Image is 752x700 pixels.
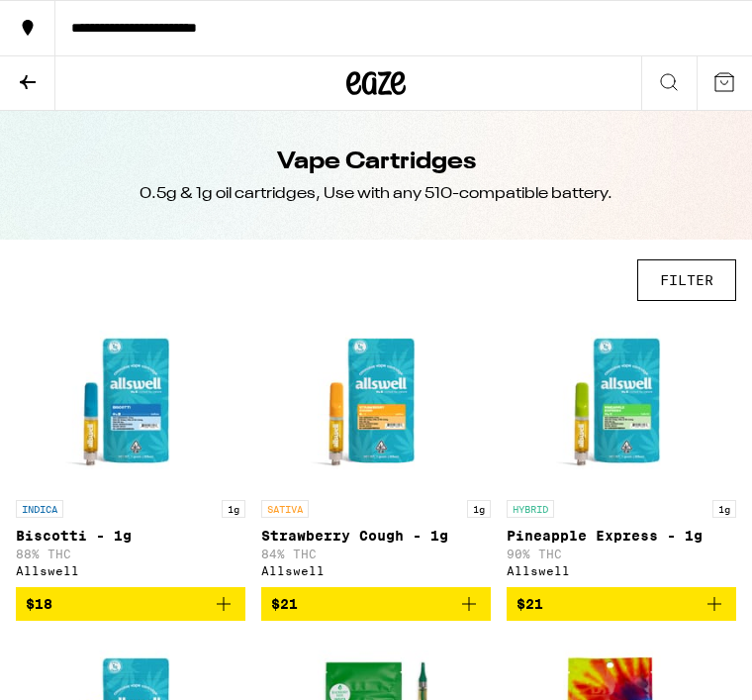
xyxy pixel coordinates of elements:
[261,548,491,560] p: 84% THC
[140,183,612,205] div: 0.5g & 1g oil cartridges, Use with any 510-compatible battery.
[507,528,736,544] p: Pineapple Express - 1g
[637,259,736,301] button: FILTER
[467,500,491,518] p: 1g
[261,317,491,587] a: Open page for Strawberry Cough - 1g from Allswell
[507,500,554,518] p: HYBRID
[290,317,463,490] img: Allswell - Strawberry Cough - 1g
[261,564,491,577] div: Allswell
[16,564,245,577] div: Allswell
[277,146,476,179] h1: Vape Cartridges
[16,317,245,587] a: Open page for Biscotti - 1g from Allswell
[507,548,736,560] p: 90% THC
[507,317,736,587] a: Open page for Pineapple Express - 1g from Allswell
[45,317,218,490] img: Allswell - Biscotti - 1g
[16,548,245,560] p: 88% THC
[507,587,736,621] button: Add to bag
[16,500,63,518] p: INDICA
[16,587,245,621] button: Add to bag
[535,317,708,490] img: Allswell - Pineapple Express - 1g
[261,500,309,518] p: SATIVA
[271,596,298,612] span: $21
[507,564,736,577] div: Allswell
[16,528,245,544] p: Biscotti - 1g
[222,500,245,518] p: 1g
[712,500,736,518] p: 1g
[26,596,52,612] span: $18
[261,528,491,544] p: Strawberry Cough - 1g
[261,587,491,621] button: Add to bag
[517,596,543,612] span: $21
